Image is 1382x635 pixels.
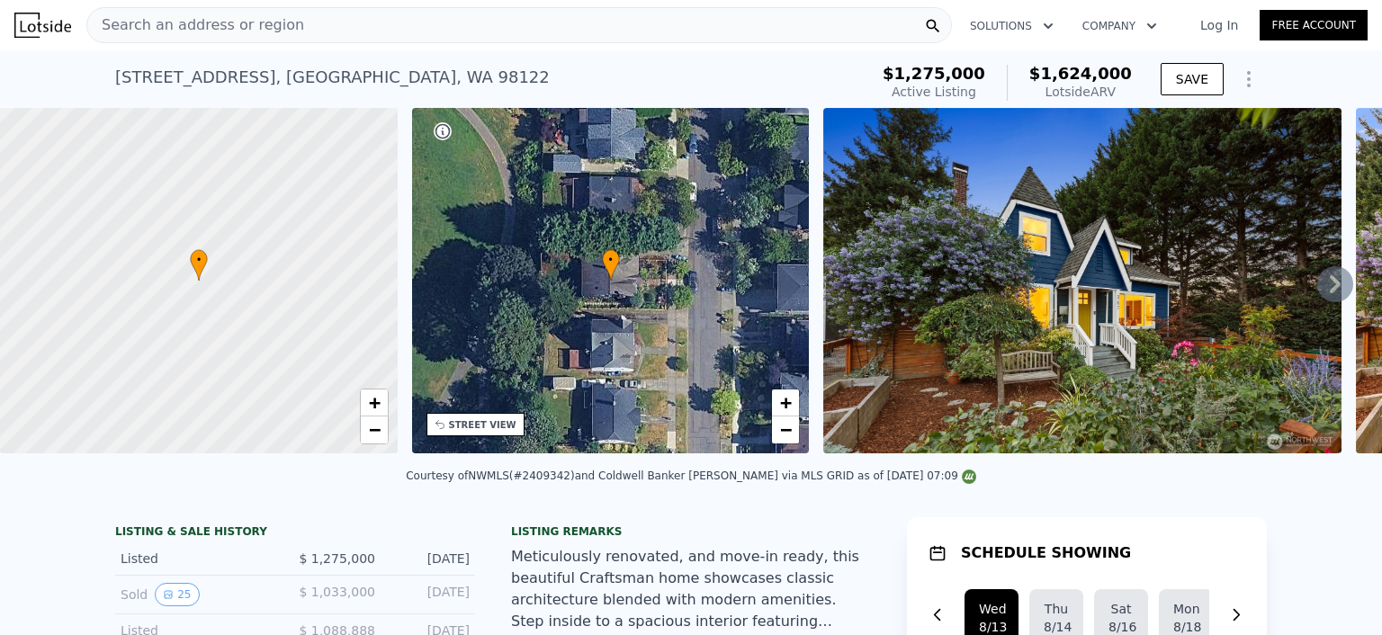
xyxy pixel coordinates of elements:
[361,416,388,443] a: Zoom out
[121,550,281,568] div: Listed
[1173,600,1198,618] div: Mon
[390,583,470,606] div: [DATE]
[961,542,1131,564] h1: SCHEDULE SHOWING
[361,389,388,416] a: Zoom in
[1029,83,1132,101] div: Lotside ARV
[979,600,1004,618] div: Wed
[87,14,304,36] span: Search an address or region
[449,418,516,432] div: STREET VIEW
[772,389,799,416] a: Zoom in
[190,252,208,268] span: •
[406,470,976,482] div: Courtesy of NWMLS (#2409342) and Coldwell Banker [PERSON_NAME] via MLS GRID as of [DATE] 07:09
[190,249,208,281] div: •
[780,418,792,441] span: −
[883,64,985,83] span: $1,275,000
[511,546,871,632] div: Meticulously renovated, and move-in ready, this beautiful Craftsman home showcases classic archit...
[115,524,475,542] div: LISTING & SALE HISTORY
[368,418,380,441] span: −
[155,583,199,606] button: View historical data
[299,585,375,599] span: $ 1,033,000
[1029,64,1132,83] span: $1,624,000
[1231,61,1267,97] button: Show Options
[299,551,375,566] span: $ 1,275,000
[780,391,792,414] span: +
[602,252,620,268] span: •
[1044,600,1069,618] div: Thu
[368,391,380,414] span: +
[511,524,871,539] div: Listing remarks
[1179,16,1260,34] a: Log In
[1068,10,1171,42] button: Company
[892,85,976,99] span: Active Listing
[1260,10,1368,40] a: Free Account
[962,470,976,484] img: NWMLS Logo
[14,13,71,38] img: Lotside
[115,65,550,90] div: [STREET_ADDRESS] , [GEOGRAPHIC_DATA] , WA 98122
[602,249,620,281] div: •
[772,416,799,443] a: Zoom out
[823,108,1342,453] img: Sale: 167436146 Parcel: 97748059
[1161,63,1224,95] button: SAVE
[1108,600,1134,618] div: Sat
[121,583,281,606] div: Sold
[956,10,1068,42] button: Solutions
[390,550,470,568] div: [DATE]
